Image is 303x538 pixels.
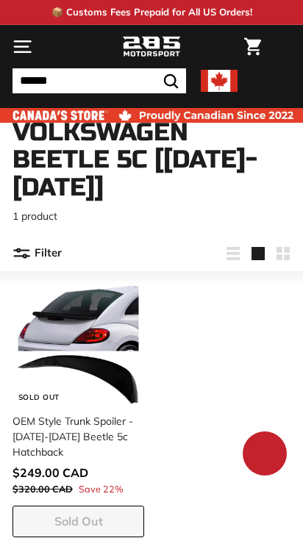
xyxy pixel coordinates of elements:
[13,119,290,201] h1: Volkswagen Beetle 5c [[DATE]-[DATE]]
[237,26,268,68] a: Cart
[122,35,181,60] img: Logo_285_Motorsport_areodynamics_components
[13,506,144,537] button: Sold Out
[54,514,103,528] span: Sold Out
[238,431,291,479] inbox-online-store-chat: Shopify online store chat
[13,209,290,224] p: 1 product
[13,236,62,271] button: Filter
[79,482,124,496] span: Save 22%
[13,279,144,506] a: Sold Out vw beetle spoiler OEM Style Trunk Spoiler - [DATE]-[DATE] Beetle 5c Hatchback Save 22%
[13,483,73,495] span: $320.00 CAD
[18,284,139,406] img: vw beetle spoiler
[13,414,135,460] div: OEM Style Trunk Spoiler - [DATE]-[DATE] Beetle 5c Hatchback
[13,68,186,93] input: Search
[13,390,65,405] div: Sold Out
[51,5,252,20] p: 📦 Customs Fees Prepaid for All US Orders!
[13,465,88,480] span: $249.00 CAD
